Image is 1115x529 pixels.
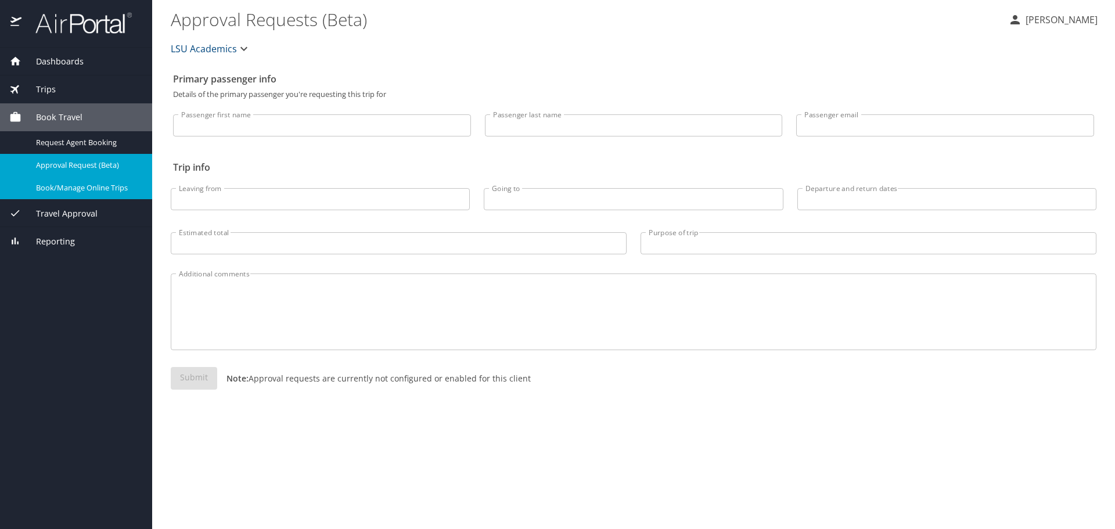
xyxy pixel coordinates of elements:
[36,160,138,171] span: Approval Request (Beta)
[21,207,98,220] span: Travel Approval
[217,372,531,384] p: Approval requests are currently not configured or enabled for this client
[171,1,999,37] h1: Approval Requests (Beta)
[173,70,1094,88] h2: Primary passenger info
[21,235,75,248] span: Reporting
[1022,13,1098,27] p: [PERSON_NAME]
[171,41,237,57] span: LSU Academics
[36,182,138,193] span: Book/Manage Online Trips
[226,373,249,384] strong: Note:
[173,158,1094,177] h2: Trip info
[23,12,132,34] img: airportal-logo.png
[173,91,1094,98] p: Details of the primary passenger you're requesting this trip for
[10,12,23,34] img: icon-airportal.png
[166,37,256,60] button: LSU Academics
[21,83,56,96] span: Trips
[36,137,138,148] span: Request Agent Booking
[21,55,84,68] span: Dashboards
[1003,9,1102,30] button: [PERSON_NAME]
[21,111,82,124] span: Book Travel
